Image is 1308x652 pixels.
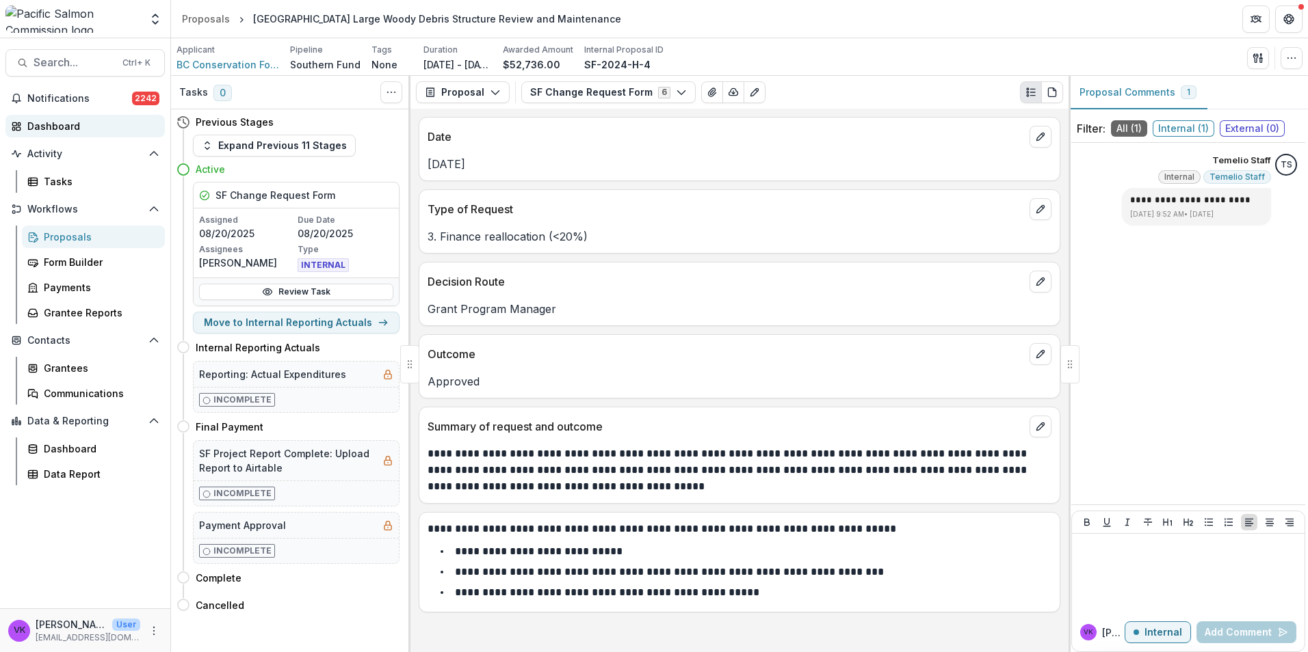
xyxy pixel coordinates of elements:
[213,85,232,101] span: 0
[428,128,1024,145] p: Date
[22,437,165,460] a: Dashboard
[196,420,263,434] h4: Final Payment
[1030,198,1051,220] button: edit
[215,188,335,202] h5: SF Change Request Form
[44,386,154,400] div: Communications
[196,115,274,129] h4: Previous Stages
[428,201,1024,217] p: Type of Request
[503,44,573,56] p: Awarded Amount
[380,81,402,103] button: Toggle View Cancelled Tasks
[298,258,349,272] span: INTERNAL
[423,57,492,72] p: [DATE] - [DATE]
[5,198,165,220] button: Open Workflows
[1077,120,1106,137] p: Filter:
[1281,161,1292,169] div: Temelio Staff
[1119,514,1136,530] button: Italicize
[176,9,235,29] a: Proposals
[27,204,143,215] span: Workflows
[1130,209,1263,219] p: [DATE] 9:52 AM • [DATE]
[5,49,165,77] button: Search...
[371,44,392,56] p: Tags
[176,57,279,72] a: BC Conservation Foundation (Nanaimo Office)
[428,273,1024,290] p: Decision Route
[1041,81,1063,103] button: PDF view
[1030,343,1051,365] button: edit
[701,81,723,103] button: View Attached Files
[27,416,143,427] span: Data & Reporting
[44,361,154,375] div: Grantees
[1220,514,1237,530] button: Ordered List
[182,12,230,26] div: Proposals
[290,57,361,72] p: Southern Fund
[22,276,165,299] a: Payments
[1084,629,1093,636] div: Victor Keong
[27,93,132,105] span: Notifications
[1241,514,1257,530] button: Align Left
[199,367,346,381] h5: Reporting: Actual Expenditures
[428,418,1024,435] p: Summary of request and outcome
[44,467,154,481] div: Data Report
[428,301,1051,317] p: Grant Program Manager
[5,329,165,351] button: Open Contacts
[428,156,1051,172] p: [DATE]
[5,115,165,137] a: Dashboard
[290,44,323,56] p: Pipeline
[5,143,165,165] button: Open Activity
[44,305,154,320] div: Grantee Reports
[1275,5,1303,33] button: Get Help
[1030,271,1051,293] button: edit
[36,631,140,644] p: [EMAIL_ADDRESS][DOMAIN_NAME]
[199,226,295,241] p: 08/20/2025
[1164,172,1194,182] span: Internal
[196,598,244,612] h4: Cancelled
[1069,76,1207,109] button: Proposal Comments
[27,119,154,133] div: Dashboard
[1212,154,1271,167] p: Temelio Staff
[1030,416,1051,437] button: edit
[1220,120,1285,137] span: External ( 0 )
[1160,514,1176,530] button: Heading 1
[22,357,165,379] a: Grantees
[1020,81,1042,103] button: Plaintext view
[584,44,664,56] p: Internal Proposal ID
[5,410,165,432] button: Open Data & Reporting
[176,44,215,56] p: Applicant
[22,463,165,485] a: Data Report
[298,226,393,241] p: 08/20/2025
[1140,514,1156,530] button: Strike
[196,571,241,585] h4: Complete
[1187,87,1190,97] span: 1
[1079,514,1095,530] button: Bold
[371,57,397,72] p: None
[44,174,154,189] div: Tasks
[1180,514,1196,530] button: Heading 2
[199,518,286,532] h5: Payment Approval
[132,92,159,105] span: 2242
[416,81,510,103] button: Proposal
[521,81,696,103] button: SF Change Request Form6
[146,5,165,33] button: Open entity switcher
[146,623,162,639] button: More
[22,251,165,273] a: Form Builder
[22,170,165,193] a: Tasks
[744,81,766,103] button: Edit as form
[196,340,320,355] h4: Internal Reporting Actuals
[176,9,627,29] nav: breadcrumb
[584,57,651,72] p: SF-2024-H-4
[44,442,154,456] div: Dashboard
[1144,627,1182,638] p: Internal
[199,284,393,300] a: Review Task
[44,230,154,244] div: Proposals
[199,243,295,256] p: Assignees
[1281,514,1298,530] button: Align Right
[428,346,1024,362] p: Outcome
[1242,5,1270,33] button: Partners
[196,162,225,176] h4: Active
[193,312,400,334] button: Move to Internal Reporting Actuals
[1111,120,1147,137] span: All ( 1 )
[423,44,458,56] p: Duration
[298,243,393,256] p: Type
[1209,172,1265,182] span: Temelio Staff
[1030,126,1051,148] button: edit
[44,280,154,295] div: Payments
